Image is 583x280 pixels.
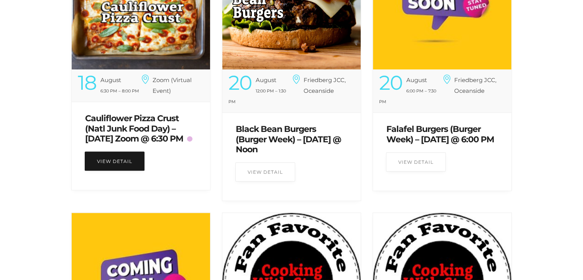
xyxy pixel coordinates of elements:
a: View Detail [386,152,446,171]
div: 20 [379,75,402,91]
a: View Detail [235,162,295,181]
div: August [256,75,276,85]
a: View Detail [85,152,145,171]
div: August [100,75,121,85]
a: Falafel Burgers (Burger Week) – [DATE] @ 6:00 PM [386,124,494,144]
div: 6:30 PM – 8:00 PM [78,86,141,96]
h6: Friedberg JCC, Oceanside [454,75,496,96]
div: 20 [228,75,251,91]
div: 18 [78,75,96,91]
div: 12:00 PM – 1:30 PM [228,86,292,107]
div: 6:00 PM – 7:30 PM [379,86,442,107]
h6: Friedberg JCC, Oceanside [303,75,345,96]
a: Black Bean Burgers (Burger Week) – [DATE] @ Noon [236,124,341,155]
h6: Zoom (Virtual Event) [153,75,192,96]
a: Cauliflower Pizza Crust (Natl Junk Food Day) – [DATE] Zoom @ 6:30 PM [85,113,183,144]
div: August [406,75,427,85]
